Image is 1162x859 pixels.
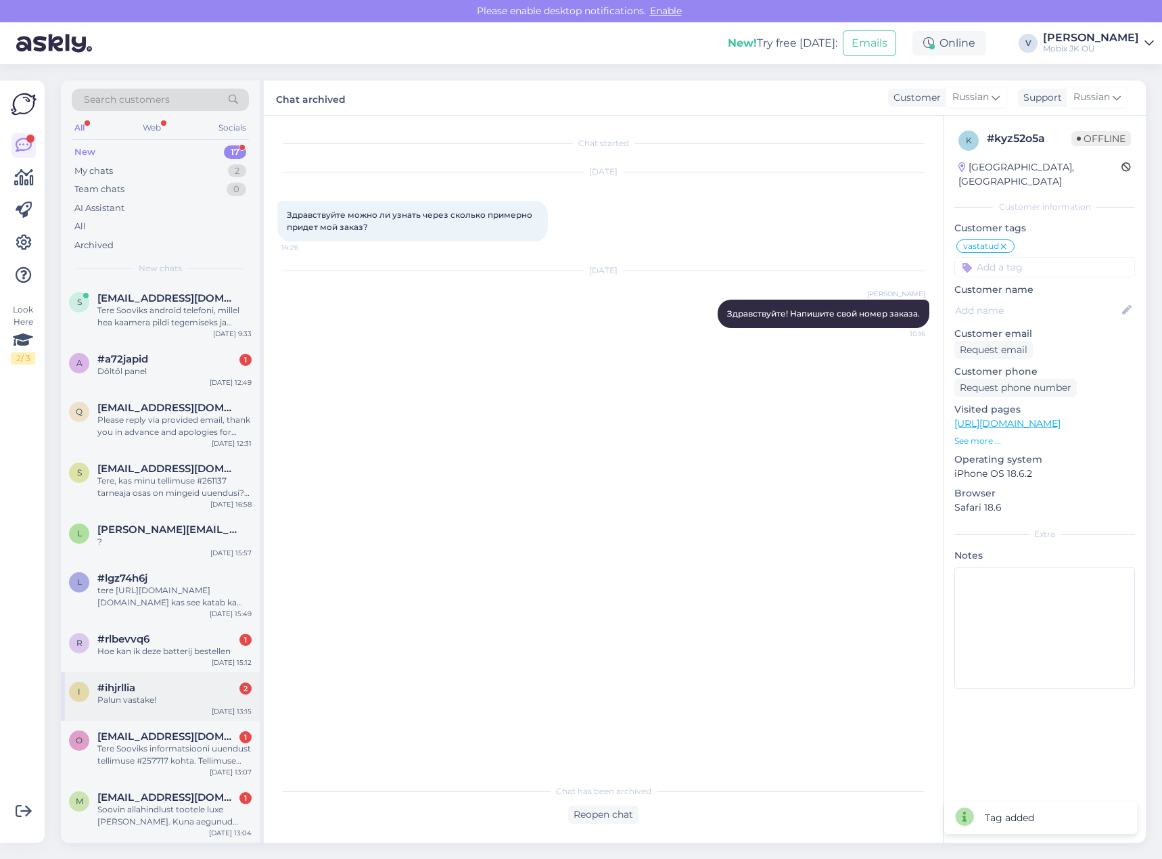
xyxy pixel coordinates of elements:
[77,297,82,307] span: s
[239,682,252,695] div: 2
[954,501,1135,515] p: Safari 18.6
[74,145,95,159] div: New
[954,341,1033,359] div: Request email
[210,548,252,558] div: [DATE] 15:57
[210,767,252,777] div: [DATE] 13:07
[287,210,534,232] span: Здравствуйте можно ли узнать через сколько примерно придет мой заказ?
[1019,34,1038,53] div: V
[954,201,1135,213] div: Customer information
[239,354,252,366] div: 1
[212,657,252,668] div: [DATE] 15:12
[1043,32,1139,43] div: [PERSON_NAME]
[228,164,246,178] div: 2
[84,93,170,107] span: Search customers
[212,706,252,716] div: [DATE] 13:15
[954,365,1135,379] p: Customer phone
[77,467,82,478] span: s
[1073,90,1110,105] span: Russian
[97,475,252,499] div: Tere, kas minu tellimuse #261137 tarneaja osas on mingeid uuendusi? [PERSON_NAME] sai esitatud 12...
[72,119,87,137] div: All
[954,379,1077,397] div: Request phone number
[568,806,638,824] div: Reopen chat
[954,283,1135,297] p: Customer name
[1043,43,1139,54] div: Mobix JK OÜ
[77,528,82,538] span: l
[74,220,86,233] div: All
[954,417,1061,429] a: [URL][DOMAIN_NAME]
[556,785,651,797] span: Chat has been archived
[281,242,332,252] span: 14:26
[97,524,238,536] span: lisette.haug@gmail.com
[97,304,252,329] div: Tere Sooviks android telefoni, millel hea kaamera pildi tegemiseks ja ennekõike helistamiseks. Ka...
[76,638,83,648] span: r
[76,358,83,368] span: a
[78,687,80,697] span: i
[97,791,238,804] span: m.koodi@icloud.com
[74,239,114,252] div: Archived
[239,731,252,743] div: 1
[140,119,164,137] div: Web
[76,407,83,417] span: q
[139,262,182,275] span: New chats
[954,528,1135,540] div: Extra
[97,682,135,694] span: #ihjrllia
[213,329,252,339] div: [DATE] 9:33
[97,402,238,414] span: qholer@gmail.com
[1018,91,1062,105] div: Support
[239,792,252,804] div: 1
[954,452,1135,467] p: Operating system
[954,257,1135,277] input: Add a tag
[952,90,989,105] span: Russian
[97,730,238,743] span: ostud@kivimae.org
[954,467,1135,481] p: iPhone OS 18.6.2
[727,308,920,319] span: Здравствуйте! Напишите свой номер заказа.
[210,499,252,509] div: [DATE] 16:58
[646,5,686,17] span: Enable
[239,634,252,646] div: 1
[76,735,83,745] span: o
[97,292,238,304] span: sirje.siilik@gmail.com
[74,202,124,215] div: AI Assistant
[11,91,37,117] img: Askly Logo
[954,435,1135,447] p: See more ...
[97,633,149,645] span: #rlbevvq6
[888,91,941,105] div: Customer
[954,221,1135,235] p: Customer tags
[224,145,246,159] div: 17
[954,402,1135,417] p: Visited pages
[97,463,238,475] span: sofipavljonkova@gmail.com
[74,183,124,196] div: Team chats
[276,89,346,107] label: Chat archived
[728,37,757,49] b: New!
[958,160,1121,189] div: [GEOGRAPHIC_DATA], [GEOGRAPHIC_DATA]
[277,264,929,277] div: [DATE]
[97,414,252,438] div: Please reply via provided email, thank you in advance and apologies for taking your time!
[210,609,252,619] div: [DATE] 15:49
[210,377,252,388] div: [DATE] 12:49
[966,135,972,145] span: k
[97,536,252,548] div: ?
[76,796,83,806] span: m
[97,584,252,609] div: tere [URL][DOMAIN_NAME][DOMAIN_NAME] kas see katab ka kumerad servad?
[954,327,1135,341] p: Customer email
[277,137,929,149] div: Chat started
[954,549,1135,563] p: Notes
[77,577,82,587] span: l
[277,166,929,178] div: [DATE]
[97,365,252,377] div: Dőltől panel
[728,35,837,51] div: Try free [DATE]:
[875,329,925,339] span: 10:16
[11,352,35,365] div: 2 / 3
[97,804,252,828] div: Soovin allahindlust tootele luxe [PERSON_NAME]. Kuna aegunud mudel ning viimane laos. Vastust soo...
[985,811,1034,825] div: Tag added
[97,694,252,706] div: Palun vastake!
[954,486,1135,501] p: Browser
[97,572,147,584] span: #lgz74h6j
[912,31,986,55] div: Online
[1071,131,1131,146] span: Offline
[227,183,246,196] div: 0
[867,289,925,299] span: [PERSON_NAME]
[987,131,1071,147] div: # kyz52o5a
[216,119,249,137] div: Socials
[97,743,252,767] div: Tere Sooviks informatsiooni uuendust tellimuse #257717 kohta. Tellimuse esitamisest on nüüd [PERS...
